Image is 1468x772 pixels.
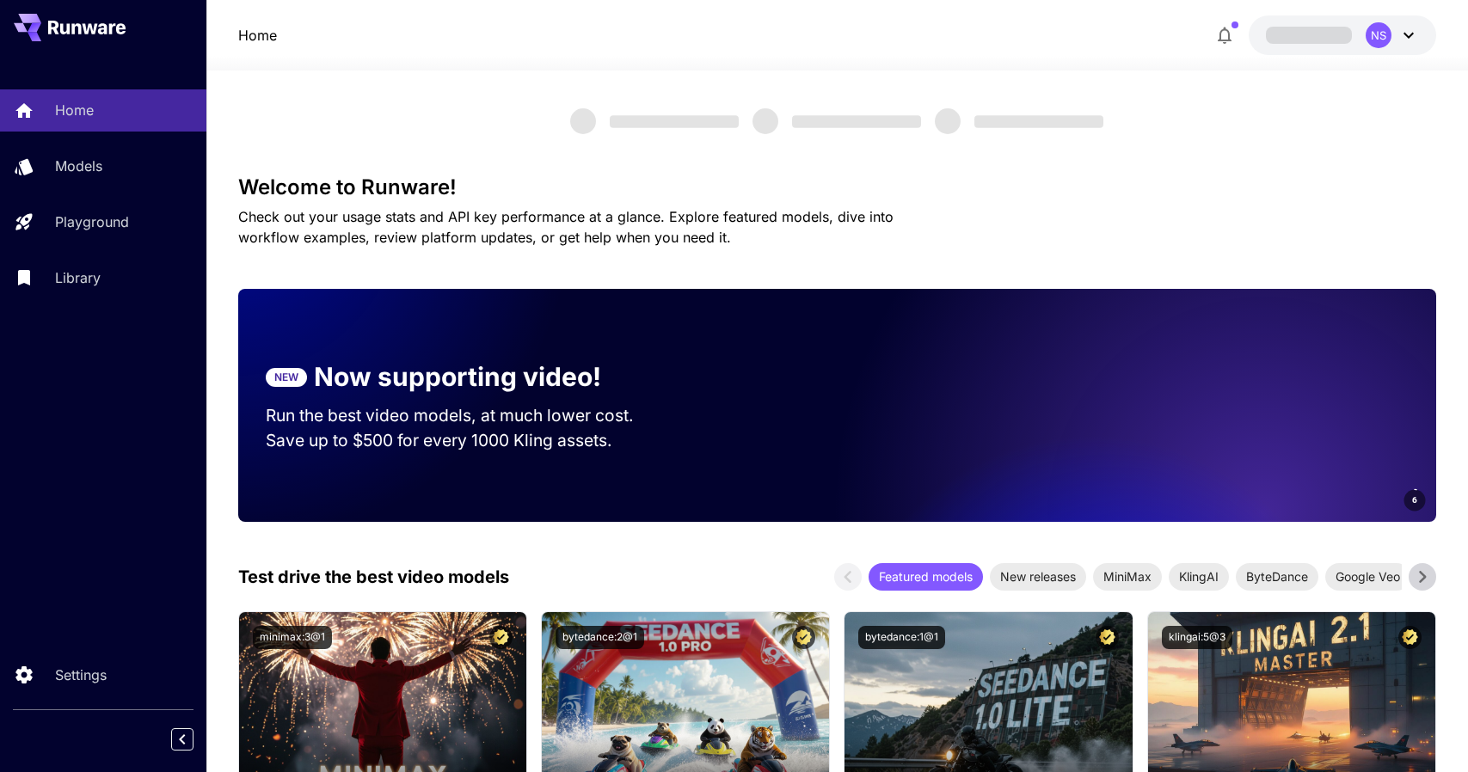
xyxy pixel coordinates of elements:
[274,370,298,385] p: NEW
[253,626,332,649] button: minimax:3@1
[858,626,945,649] button: bytedance:1@1
[1398,626,1422,649] button: Certified Model – Vetted for best performance and includes a commercial license.
[238,25,277,46] a: Home
[1162,626,1232,649] button: klingai:5@3
[171,728,193,751] button: Collapse sidebar
[990,567,1086,585] span: New releases
[556,626,644,649] button: bytedance:2@1
[55,211,129,232] p: Playground
[1325,567,1410,585] span: Google Veo
[1093,567,1162,585] span: MiniMax
[1093,563,1162,591] div: MiniMax
[55,156,102,176] p: Models
[1412,493,1417,506] span: 6
[238,175,1437,199] h3: Welcome to Runware!
[1325,563,1410,591] div: Google Veo
[238,25,277,46] nav: breadcrumb
[1236,567,1318,585] span: ByteDance
[238,564,509,590] p: Test drive the best video models
[238,208,894,246] span: Check out your usage stats and API key performance at a glance. Explore featured models, dive int...
[266,403,666,428] p: Run the best video models, at much lower cost.
[1236,563,1318,591] div: ByteDance
[55,100,94,120] p: Home
[990,563,1086,591] div: New releases
[869,567,983,585] span: Featured models
[1249,15,1436,55] button: NS
[1096,626,1119,649] button: Certified Model – Vetted for best performance and includes a commercial license.
[792,626,815,649] button: Certified Model – Vetted for best performance and includes a commercial license.
[314,358,601,396] p: Now supporting video!
[1169,563,1229,591] div: KlingAI
[55,267,101,288] p: Library
[184,724,206,755] div: Collapse sidebar
[55,665,107,685] p: Settings
[1366,22,1391,48] div: NS
[869,563,983,591] div: Featured models
[1169,567,1229,585] span: KlingAI
[266,428,666,453] p: Save up to $500 for every 1000 Kling assets.
[489,626,513,649] button: Certified Model – Vetted for best performance and includes a commercial license.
